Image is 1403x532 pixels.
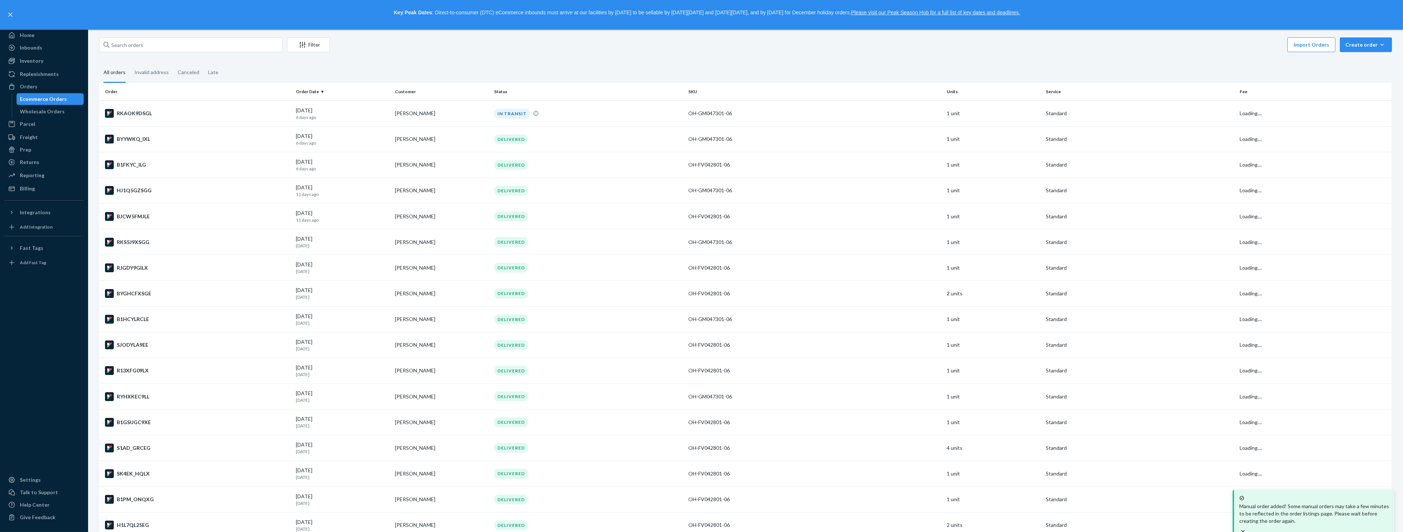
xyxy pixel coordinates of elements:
div: DELIVERED [494,211,528,221]
p: Standard [1046,367,1234,374]
div: Inventory [20,57,43,65]
div: Add Integration [20,224,52,230]
a: Prep [4,144,84,156]
a: Help Center [4,499,84,511]
td: Loading.... [1237,152,1392,178]
strong: Key Peak Dates [394,10,432,15]
div: DELIVERED [494,391,528,401]
div: Wholesale Orders [20,108,65,115]
td: [PERSON_NAME] [392,461,491,487]
td: Loading.... [1237,229,1392,255]
td: [PERSON_NAME] [392,306,491,332]
button: Integrations [4,207,84,218]
div: [DATE] [296,390,389,403]
td: Loading.... [1237,204,1392,229]
a: Add Fast Tag [4,257,84,269]
div: Talk to Support [20,489,58,496]
td: Loading.... [1237,358,1392,383]
div: Settings [20,476,41,484]
a: Please visit our Peak Season Hub for a full list of key dates and deadlines. [851,10,1020,15]
div: IN TRANSIT [494,109,530,119]
a: Wholesale Orders [17,106,84,117]
th: Order [99,83,293,101]
td: Loading.... [1237,332,1392,358]
td: Loading.... [1237,409,1392,435]
td: 1 unit [944,306,1043,332]
p: Standard [1046,110,1234,117]
div: OH-GM047301-06 [688,187,941,194]
a: Reporting [4,170,84,181]
div: S1AD_GRCEG [105,444,290,452]
div: OH-GM047301-06 [688,135,941,143]
p: Standard [1046,264,1234,272]
td: [PERSON_NAME] [392,332,491,358]
td: 1 unit [944,204,1043,229]
div: Returns [20,158,39,166]
p: [DATE] [296,268,389,274]
td: [PERSON_NAME] [392,255,491,281]
td: [PERSON_NAME] [392,101,491,126]
td: 1 unit [944,358,1043,383]
div: BJCW5FMJLE [105,212,290,221]
td: Loading.... [1237,255,1392,281]
td: [PERSON_NAME] [392,384,491,409]
div: OH-FV042801-06 [688,264,941,272]
div: DELIVERED [494,417,528,427]
div: SJODYLA9EE [105,340,290,349]
p: [DATE] [296,294,389,300]
div: Ecommerce Orders [20,95,67,103]
div: H1L7QL25EG [105,521,290,529]
p: [DATE] [296,526,389,532]
div: [DATE] [296,493,389,506]
div: OH-FV042801-06 [688,161,941,168]
div: Integrations [20,209,51,216]
div: DELIVERED [494,160,528,170]
a: Ecommerce Orders [17,93,84,105]
div: OH-GM047301-06 [688,316,941,323]
th: Order Date [293,83,392,101]
div: B1PM_ONQXG [105,495,290,504]
td: [PERSON_NAME] [392,178,491,203]
a: Returns [4,156,84,168]
div: Canceled [178,63,199,82]
td: Loading.... [1237,461,1392,487]
td: 1 unit [944,384,1043,409]
td: 1 unit [944,461,1043,487]
p: [DATE] [296,320,389,326]
td: [PERSON_NAME] [392,204,491,229]
div: R13XFG09LX [105,366,290,375]
td: Loading.... [1237,306,1392,332]
div: OH-FV042801-06 [688,496,941,503]
p: 6 days ago [296,140,389,146]
div: OH-FV042801-06 [688,419,941,426]
div: [DATE] [296,235,389,249]
td: Loading.... [1237,101,1392,126]
a: Inventory [4,55,84,67]
div: [DATE] [296,209,389,223]
div: RKAOK9DSGL [105,109,290,118]
a: Add Integration [4,221,84,233]
div: Customer [395,88,488,95]
div: OH-FV042801-06 [688,444,941,452]
div: Invalid address [134,63,169,82]
td: 1 unit [944,101,1043,126]
div: [DATE] [296,261,389,274]
p: Standard [1046,238,1234,246]
p: 6 days ago [296,114,389,120]
p: 11 days ago [296,217,389,223]
div: B1FKYC_ILG [105,160,290,169]
div: DELIVERED [494,186,528,196]
p: Standard [1046,290,1234,297]
td: [PERSON_NAME] [392,152,491,178]
td: [PERSON_NAME] [392,229,491,255]
td: 2 units [944,281,1043,306]
a: Inbounds [4,42,84,54]
td: 1 unit [944,126,1043,152]
div: Inbounds [20,44,42,51]
div: B1HCYLRCLE [105,315,290,324]
td: [PERSON_NAME] [392,126,491,152]
p: Standard [1046,213,1234,220]
button: Filter [287,37,330,52]
td: 1 unit [944,178,1043,203]
p: : Direct-to-consumer (DTC) eCommerce inbounds must arrive at our facilities by [DATE] to be sella... [18,7,1396,19]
